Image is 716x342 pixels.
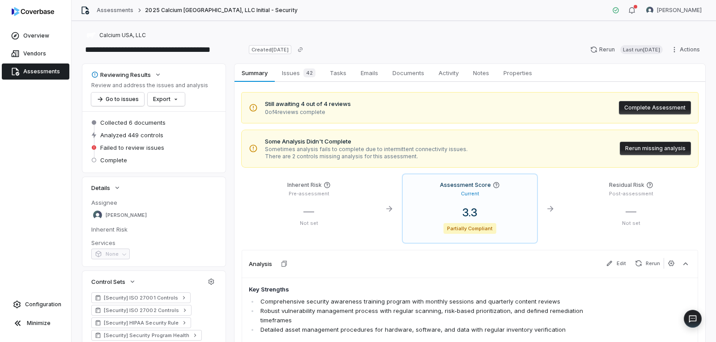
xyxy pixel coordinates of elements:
span: Partially Compliant [443,223,497,234]
dt: Assignee [91,198,217,207]
span: [PERSON_NAME] [657,7,702,14]
p: Not set [571,220,691,227]
span: Overview [23,32,49,39]
span: [Security] Security Program Health [104,332,189,339]
p: Pre-assessment [249,190,369,197]
span: Assessments [23,68,60,75]
span: [PERSON_NAME] [106,212,147,219]
span: 2025 Calcium [GEOGRAPHIC_DATA], LLC Initial - Security [145,7,297,14]
span: Sometimes analysis fails to complete due to intermittent connectivity issues. [265,146,468,153]
img: logo-D7KZi-bG.svg [12,7,54,16]
span: 0 of 4 reviews complete [265,109,351,116]
li: Detailed asset management procedures for hardware, software, and data with regular inventory veri... [258,325,602,334]
span: Minimize [27,320,51,327]
span: Complete [100,156,127,164]
span: Collected 6 documents [100,118,166,127]
button: Rerun [631,258,664,269]
button: Control Sets [89,274,139,290]
button: Complete Assessment [619,101,691,114]
a: Vendors [2,46,69,62]
p: Not set [249,220,369,227]
span: Failed to review issues [100,144,164,152]
h4: Assessment Score [440,182,491,189]
button: Rerun missing analysis [620,142,691,155]
button: Export [148,93,185,106]
span: Last run [DATE] [620,45,663,54]
button: Actions [668,43,705,56]
button: Edit [602,258,630,269]
span: Control Sets [91,278,125,286]
span: Analyzed 449 controls [100,131,163,139]
a: Assessments [97,7,133,14]
a: [Security] HIPAA Security Rule [91,317,191,328]
span: Still awaiting 4 out of 4 reviews [265,100,351,109]
button: Arun Muthu avatar[PERSON_NAME] [641,4,707,17]
a: [Security] Security Program Health [91,330,202,341]
a: Overview [2,28,69,44]
span: — [303,205,314,218]
span: [Security] ISO 27002 Controls [104,307,179,314]
div: Reviewing Results [91,71,151,79]
span: Vendors [23,50,46,57]
span: 3.3 [455,206,485,219]
li: Comprehensive security awareness training program with monthly sessions and quarterly content rev... [258,297,602,306]
h4: Inherent Risk [287,182,322,189]
h4: Key Strengths [249,285,602,294]
img: Arun Muthu avatar [93,211,102,220]
button: https://calciumco.com/Calcium USA, LLC [84,27,149,43]
h3: Analysis [249,260,272,268]
a: Assessments [2,63,69,80]
dt: Services [91,239,217,247]
span: 42 [303,68,315,77]
p: Current [461,190,479,197]
span: Details [91,184,110,192]
a: [Security] ISO 27002 Controls [91,305,192,316]
dt: Inherent Risk [91,225,217,233]
span: — [626,205,636,218]
h4: Residual Risk [609,182,644,189]
button: Copy link [292,42,308,58]
span: Calcium USA, LLC [99,32,146,39]
p: Review and address the issues and analysis [91,82,208,89]
span: Created [DATE] [249,45,291,54]
a: Configuration [4,296,68,312]
p: Post-assessment [571,190,691,197]
span: Issues [278,67,319,79]
span: Activity [435,67,462,79]
span: Properties [500,67,536,79]
span: Summary [238,67,271,79]
button: Minimize [4,314,68,332]
span: Emails [357,67,382,79]
button: Reviewing Results [89,67,164,83]
button: Details [89,180,124,196]
img: Arun Muthu avatar [646,7,653,14]
span: Tasks [326,67,350,79]
a: [Security] ISO 27001 Controls [91,292,191,303]
span: Documents [389,67,428,79]
span: [Security] HIPAA Security Rule [104,319,179,326]
button: Go to issues [91,93,144,106]
span: [Security] ISO 27001 Controls [104,294,178,301]
span: There are 2 controls missing analysis for this assessment. [265,153,468,160]
span: Configuration [25,301,61,308]
span: Some Analysis Didn't Complete [265,137,468,146]
button: RerunLast run[DATE] [585,43,668,56]
span: Notes [469,67,493,79]
li: Robust vulnerability management process with regular scanning, risk-based prioritization, and def... [258,306,602,325]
